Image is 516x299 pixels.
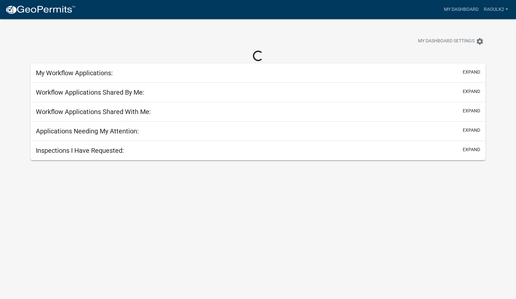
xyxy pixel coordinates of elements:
button: expand [463,146,480,153]
h5: Applications Needing My Attention: [36,127,139,135]
a: raoulk2 [481,3,511,16]
span: My Dashboard Settings [418,37,475,45]
button: expand [463,69,480,76]
h5: Inspections I Have Requested: [36,147,124,154]
button: expand [463,107,480,114]
h5: Workflow Applications Shared With Me: [36,108,151,116]
button: expand [463,88,480,95]
h5: Workflow Applications Shared By Me: [36,88,144,96]
a: My Dashboard [441,3,481,16]
button: My Dashboard Settingssettings [413,35,489,48]
h5: My Workflow Applications: [36,69,113,77]
button: expand [463,127,480,134]
i: settings [476,37,484,45]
